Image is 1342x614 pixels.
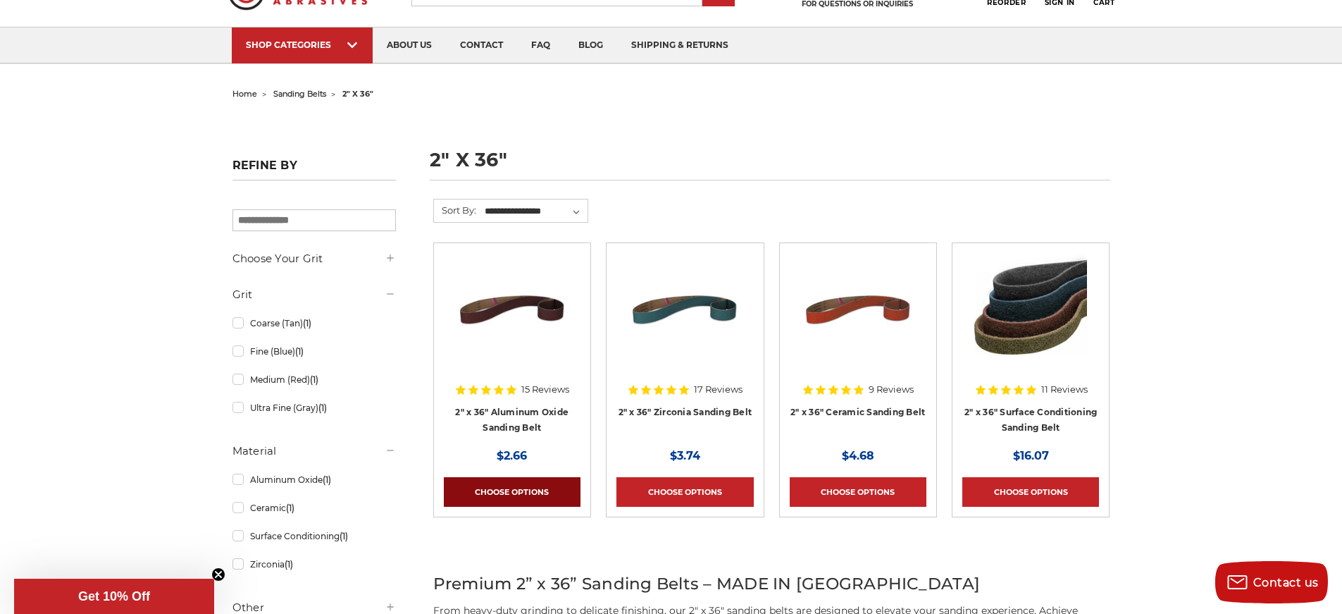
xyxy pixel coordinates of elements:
span: (1) [295,346,304,357]
a: 2" x 36" Aluminum Oxide Sanding Belt [455,407,569,434]
h5: Material [232,443,396,460]
a: Choose Options [616,477,753,507]
a: Fine (Blue) [232,339,396,364]
img: 2" x 36" Ceramic Pipe Sanding Belt [802,253,914,366]
a: Aluminum Oxide [232,467,396,492]
span: $2.66 [497,449,527,462]
a: contact [446,27,517,63]
span: 17 Reviews [694,385,743,394]
span: (1) [340,531,348,541]
button: Close teaser [211,567,225,582]
span: $16.07 [1013,449,1049,462]
span: (1) [285,559,293,570]
h5: Grit [232,286,396,303]
img: 2" x 36" Aluminum Oxide Pipe Sanding Belt [456,253,569,366]
img: 2" x 36" Zirconia Pipe Sanding Belt [628,253,741,366]
a: Choose Options [962,477,1099,507]
a: 2" x 36" Aluminum Oxide Pipe Sanding Belt [444,253,580,390]
a: 2"x36" Surface Conditioning Sanding Belts [962,253,1099,390]
span: (1) [303,318,311,329]
h5: Refine by [232,159,396,180]
span: Contact us [1253,576,1319,589]
a: Surface Conditioning [232,524,396,548]
h1: 2" x 36" [430,150,1110,180]
label: Sort By: [434,199,476,221]
button: Contact us [1215,561,1328,603]
a: Ceramic [232,496,396,520]
span: (1) [286,503,294,513]
a: 2" x 36" Zirconia Sanding Belt [619,407,752,417]
a: about us [373,27,446,63]
a: 2" x 36" Surface Conditioning Sanding Belt [964,407,1097,434]
span: (1) [323,474,331,485]
a: Ultra Fine (Gray) [232,395,396,420]
a: home [232,89,257,99]
h2: Premium 2” x 36” Sanding Belts – MADE IN [GEOGRAPHIC_DATA] [433,572,1110,596]
span: 9 Reviews [869,385,914,394]
a: Choose Options [790,477,926,507]
a: blog [564,27,617,63]
span: (1) [318,403,327,413]
div: Get 10% OffClose teaser [14,579,214,614]
a: Coarse (Tan) [232,311,396,336]
a: sanding belts [273,89,326,99]
img: 2"x36" Surface Conditioning Sanding Belts [974,253,1087,366]
a: 2" x 36" Zirconia Pipe Sanding Belt [616,253,753,390]
a: 2" x 36" Ceramic Sanding Belt [790,407,925,417]
span: 15 Reviews [521,385,569,394]
h5: Choose Your Grit [232,250,396,267]
select: Sort By: [483,201,588,222]
span: Get 10% Off [78,589,150,603]
span: $4.68 [842,449,874,462]
span: 11 Reviews [1041,385,1088,394]
a: 2" x 36" Ceramic Pipe Sanding Belt [790,253,926,390]
a: faq [517,27,564,63]
a: Choose Options [444,477,580,507]
span: $3.74 [670,449,700,462]
div: SHOP CATEGORIES [246,39,359,50]
a: shipping & returns [617,27,743,63]
span: 2" x 36" [342,89,373,99]
a: Medium (Red) [232,367,396,392]
span: (1) [310,374,318,385]
a: Zirconia [232,552,396,577]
